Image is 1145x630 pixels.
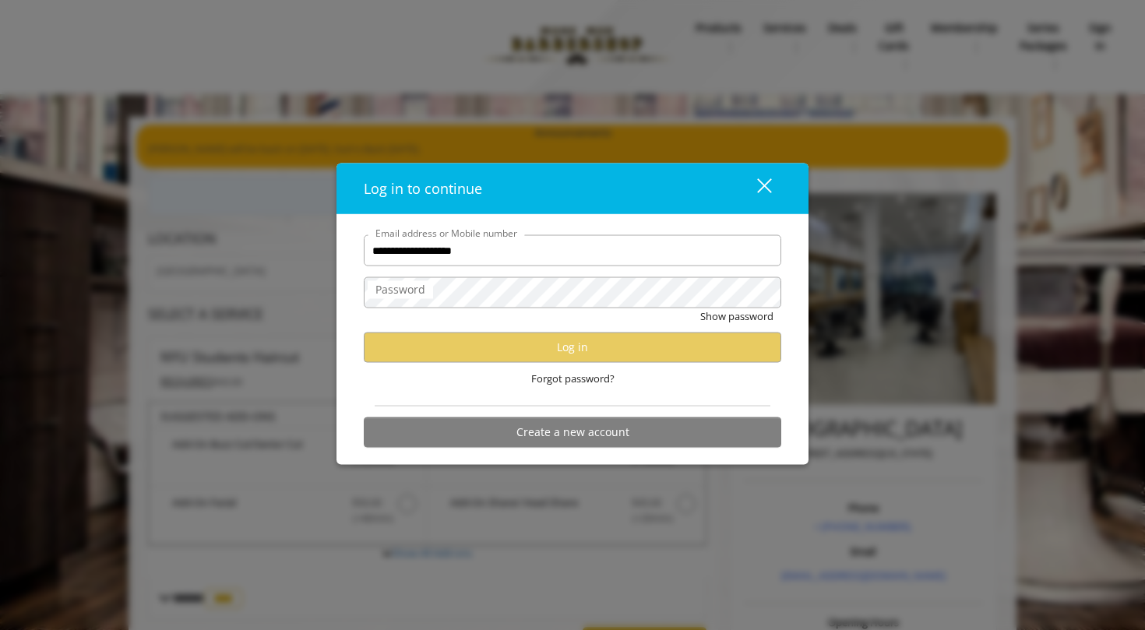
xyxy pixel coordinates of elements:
[368,281,433,298] label: Password
[368,226,525,241] label: Email address or Mobile number
[728,173,781,205] button: close dialog
[364,235,781,266] input: Email address or Mobile number
[364,179,482,198] span: Log in to continue
[700,308,773,325] button: Show password
[364,417,781,447] button: Create a new account
[739,177,770,200] div: close dialog
[531,371,615,387] span: Forgot password?
[364,277,781,308] input: Password
[364,333,781,363] button: Log in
